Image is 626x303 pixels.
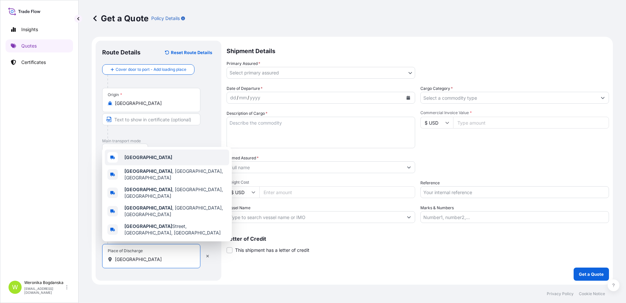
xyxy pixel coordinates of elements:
span: Sea [111,146,119,153]
span: Primary Assured [227,60,260,67]
input: Type to search vessel name or IMO [227,211,403,223]
div: / [237,94,238,102]
span: Cover door to port - Add loading place [116,66,186,73]
span: Freight Cost [227,180,415,185]
label: Marks & Numbers [420,205,454,211]
input: Text to appear on certificate [102,113,200,125]
p: Weronika Bogdanska [24,280,65,285]
b: [GEOGRAPHIC_DATA] [124,205,172,211]
span: Street, [GEOGRAPHIC_DATA], [GEOGRAPHIC_DATA] [124,223,227,236]
div: month, [238,94,248,102]
p: Reset Route Details [171,49,212,56]
div: year, [249,94,261,102]
p: [EMAIL_ADDRESS][DOMAIN_NAME] [24,287,65,294]
input: Place of Discharge [115,256,192,263]
button: Select transport [102,144,148,155]
input: Origin [115,100,192,107]
p: Certificates [21,59,46,66]
label: Named Assured [227,155,259,161]
p: Policy Details [151,15,180,22]
p: Get a Quote [92,13,149,24]
b: [GEOGRAPHIC_DATA] [124,168,172,174]
button: Show suggestions [403,161,415,173]
p: Quotes [21,43,37,49]
label: Description of Cargo [227,110,267,117]
div: Origin [108,92,122,97]
button: Show suggestions [597,92,609,104]
div: day, [230,94,237,102]
input: Select a commodity type [421,92,597,104]
span: , [GEOGRAPHIC_DATA], [GEOGRAPHIC_DATA] [124,168,227,181]
input: Type amount [453,117,609,129]
div: / [248,94,249,102]
p: Get a Quote [579,271,604,277]
span: W [12,284,18,291]
label: Cargo Category [420,85,453,92]
b: [GEOGRAPHIC_DATA] [124,154,172,160]
div: Place of Discharge [108,248,143,253]
p: Cookie Notice [579,291,605,296]
label: Reference [420,180,440,186]
input: Full name [227,161,403,173]
span: , [GEOGRAPHIC_DATA], [GEOGRAPHIC_DATA] [124,186,227,199]
div: Show suggestions [102,147,232,241]
p: Insights [21,26,38,33]
span: Commercial Invoice Value [420,110,609,115]
p: Letter of Credit [227,236,609,241]
button: Calendar [403,92,414,103]
span: Date of Departure [227,85,263,92]
input: Your internal reference [420,186,609,198]
span: This shipment has a letter of credit [235,247,309,253]
span: , [GEOGRAPHIC_DATA], [GEOGRAPHIC_DATA] [124,205,227,218]
p: Route Details [102,49,140,56]
span: Select primary assured [230,70,279,76]
p: Privacy Policy [547,291,574,296]
b: [GEOGRAPHIC_DATA] [124,223,172,229]
p: Main transport mode [102,138,215,144]
button: Show suggestions [403,211,415,223]
input: Enter amount [259,186,415,198]
b: [GEOGRAPHIC_DATA] [124,187,172,192]
input: Number1, number2,... [420,211,609,223]
label: Vessel Name [227,205,250,211]
p: Shipment Details [227,41,609,60]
